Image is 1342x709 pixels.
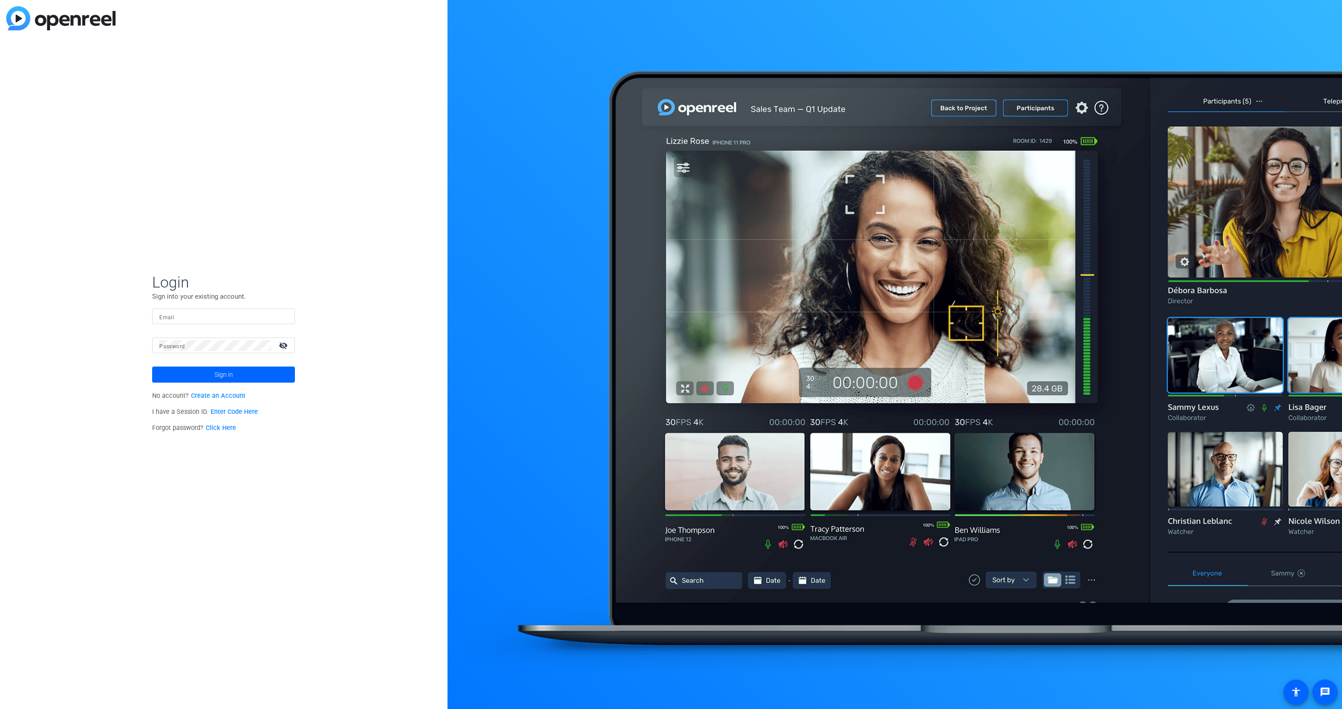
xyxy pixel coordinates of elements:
[159,311,288,322] input: Enter Email Address
[152,392,245,400] span: No account?
[152,424,236,432] span: Forgot password?
[152,408,258,416] span: I have a Session ID.
[152,367,295,383] button: Sign in
[206,424,236,432] a: Click Here
[159,314,174,321] mat-label: Email
[1291,687,1301,697] mat-icon: accessibility
[159,343,185,350] mat-label: Password
[152,273,295,292] span: Login
[273,339,295,352] mat-icon: visibility_off
[215,363,233,386] span: Sign in
[152,292,295,301] p: Sign into your existing account.
[191,392,245,400] a: Create an Account
[6,6,116,30] img: blue-gradient.svg
[211,408,258,416] a: Enter Code Here
[1320,687,1330,697] mat-icon: message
